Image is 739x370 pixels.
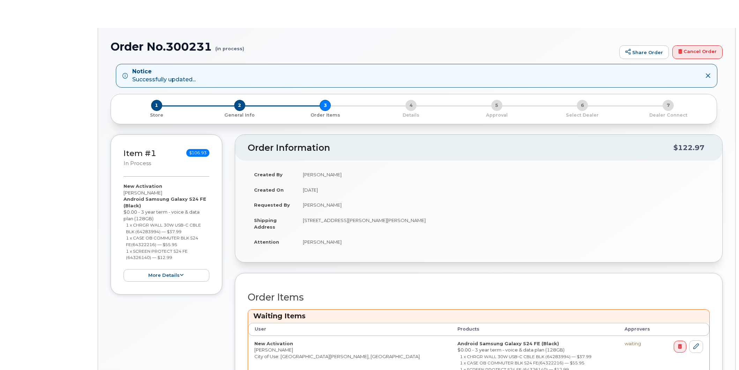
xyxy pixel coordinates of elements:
[124,183,162,189] strong: New Activation
[197,111,283,118] a: 2 General Info
[186,149,209,157] span: $106.93
[619,45,669,59] a: Share Order
[111,40,616,53] h1: Order No.300231
[124,160,151,166] small: in process
[254,187,284,193] strong: Created On
[126,249,188,260] small: 1 x SCREEN PROTECT S24 FE (64326140) — $12.99
[451,323,618,335] th: Products
[126,235,198,247] small: 1 x CASE OB COMMUTER BLK S24 FE(64322216) — $55.95
[248,143,673,153] h2: Order Information
[297,182,710,198] td: [DATE]
[215,40,244,51] small: (in process)
[248,323,451,335] th: User
[119,112,194,118] p: Store
[618,323,662,335] th: Approvers
[297,234,710,250] td: [PERSON_NAME]
[254,217,277,230] strong: Shipping Address
[297,167,710,182] td: [PERSON_NAME]
[234,100,245,111] span: 2
[297,197,710,213] td: [PERSON_NAME]
[132,68,196,76] strong: Notice
[254,202,290,208] strong: Requested By
[132,68,196,84] div: Successfully updated...
[253,311,704,321] h3: Waiting Items
[672,45,723,59] a: Cancel Order
[117,111,197,118] a: 1 Store
[297,213,710,234] td: [STREET_ADDRESS][PERSON_NAME][PERSON_NAME]
[460,354,591,359] small: 1 x CHRGR WALL 30W USB-C CBLE BLK (64283994) — $37.99
[673,141,704,154] div: $122.97
[248,292,710,303] h2: Order Items
[124,196,206,208] strong: Android Samsung Galaxy S24 FE (Black)
[254,341,293,346] strong: New Activation
[460,360,584,365] small: 1 x CASE OB COMMUTER BLK S24 FE(64322216) — $55.95
[200,112,280,118] p: General Info
[126,222,201,234] small: 1 x CHRGR WALL 30W USB-C CBLE BLK (64283994) — $37.99
[254,172,283,177] strong: Created By
[124,269,209,282] button: more details
[457,341,559,346] strong: Android Samsung Galaxy S24 FE (Black)
[124,183,209,282] div: [PERSON_NAME] $0.00 - 3 year term - voice & data plan (128GB)
[151,100,162,111] span: 1
[124,148,156,158] a: Item #1
[625,340,655,347] div: waiting
[254,239,279,245] strong: Attention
